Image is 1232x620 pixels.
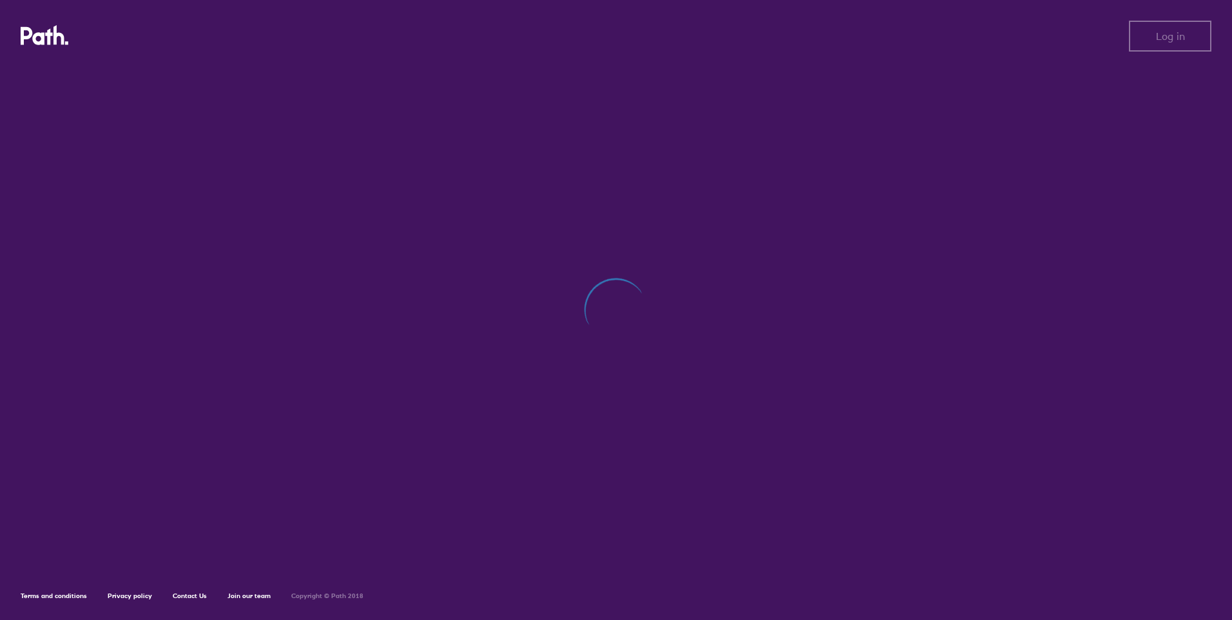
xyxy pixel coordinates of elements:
[1129,21,1211,52] button: Log in
[1156,30,1185,42] span: Log in
[108,592,152,600] a: Privacy policy
[21,592,87,600] a: Terms and conditions
[291,592,363,600] h6: Copyright © Path 2018
[227,592,271,600] a: Join our team
[173,592,207,600] a: Contact Us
